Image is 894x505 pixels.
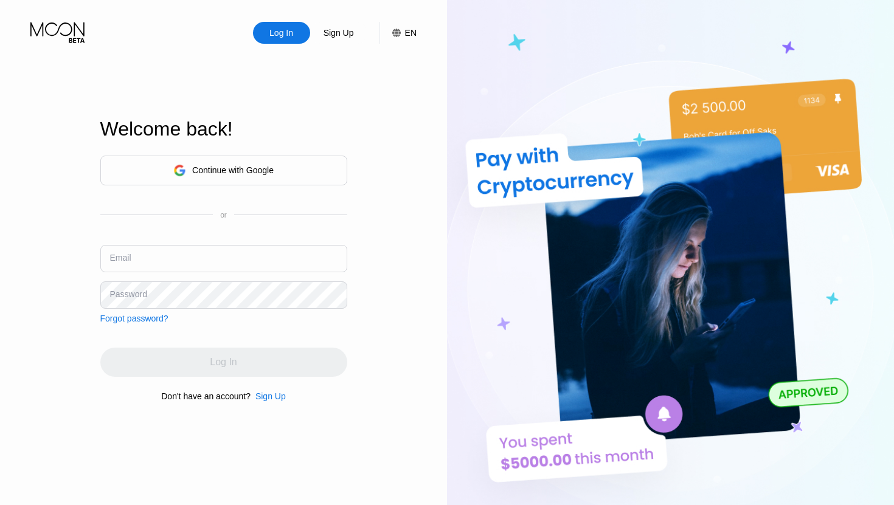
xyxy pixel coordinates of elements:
div: Sign Up [255,391,286,401]
div: or [220,211,227,219]
div: EN [405,28,417,38]
div: Sign Up [322,27,355,39]
div: Log In [268,27,294,39]
div: Continue with Google [100,156,347,185]
div: Sign Up [251,391,286,401]
div: Log In [253,22,310,44]
div: Welcome back! [100,118,347,140]
div: Don't have an account? [161,391,251,401]
div: Continue with Google [192,165,274,175]
div: Forgot password? [100,314,168,323]
div: Email [110,253,131,263]
div: Sign Up [310,22,367,44]
div: EN [379,22,417,44]
div: Password [110,289,147,299]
